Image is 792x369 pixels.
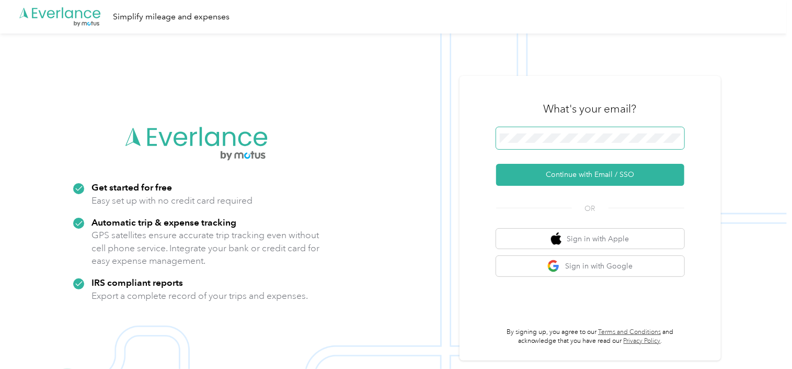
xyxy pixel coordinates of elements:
[91,289,308,303] p: Export a complete record of your trips and expenses.
[496,328,684,346] p: By signing up, you agree to our and acknowledge that you have read our .
[91,277,183,288] strong: IRS compliant reports
[91,217,236,228] strong: Automatic trip & expense tracking
[91,194,252,207] p: Easy set up with no credit card required
[113,10,229,24] div: Simplify mileage and expenses
[544,102,637,116] h3: What's your email?
[496,229,684,249] button: apple logoSign in with Apple
[572,203,609,214] span: OR
[624,337,661,345] a: Privacy Policy
[496,256,684,276] button: google logoSign in with Google
[547,260,560,273] img: google logo
[496,164,684,186] button: Continue with Email / SSO
[91,229,320,267] p: GPS satellites ensure accurate trip tracking even without cell phone service. Integrate your bank...
[598,328,661,336] a: Terms and Conditions
[91,182,172,193] strong: Get started for free
[551,232,561,245] img: apple logo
